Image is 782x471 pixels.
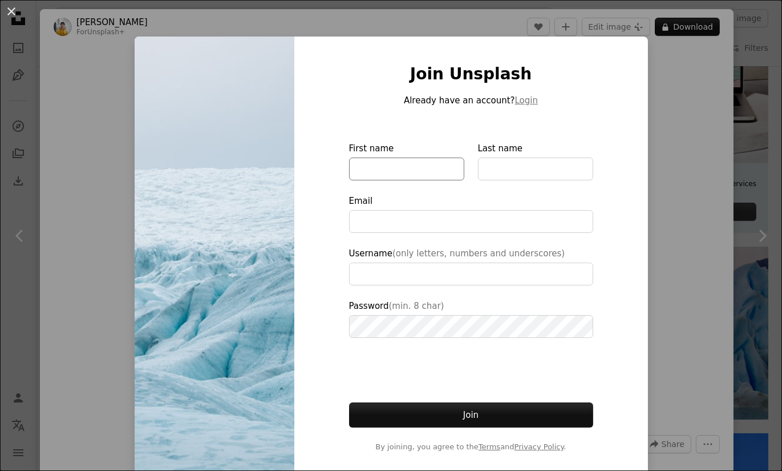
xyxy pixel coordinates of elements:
a: Terms [479,442,500,451]
span: By joining, you agree to the and . [349,441,593,453]
label: First name [349,142,464,180]
label: Username [349,247,593,285]
input: Password(min. 8 char) [349,315,593,338]
span: (min. 8 char) [389,301,444,311]
a: Privacy Policy [514,442,564,451]
p: Already have an account? [349,94,593,107]
input: Email [349,210,593,233]
label: Email [349,194,593,233]
span: (only letters, numbers and underscores) [392,248,565,259]
button: Login [515,94,538,107]
input: First name [349,158,464,180]
input: Last name [478,158,593,180]
input: Username(only letters, numbers and underscores) [349,263,593,285]
label: Last name [478,142,593,180]
h1: Join Unsplash [349,64,593,84]
label: Password [349,299,593,338]
button: Join [349,402,593,428]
